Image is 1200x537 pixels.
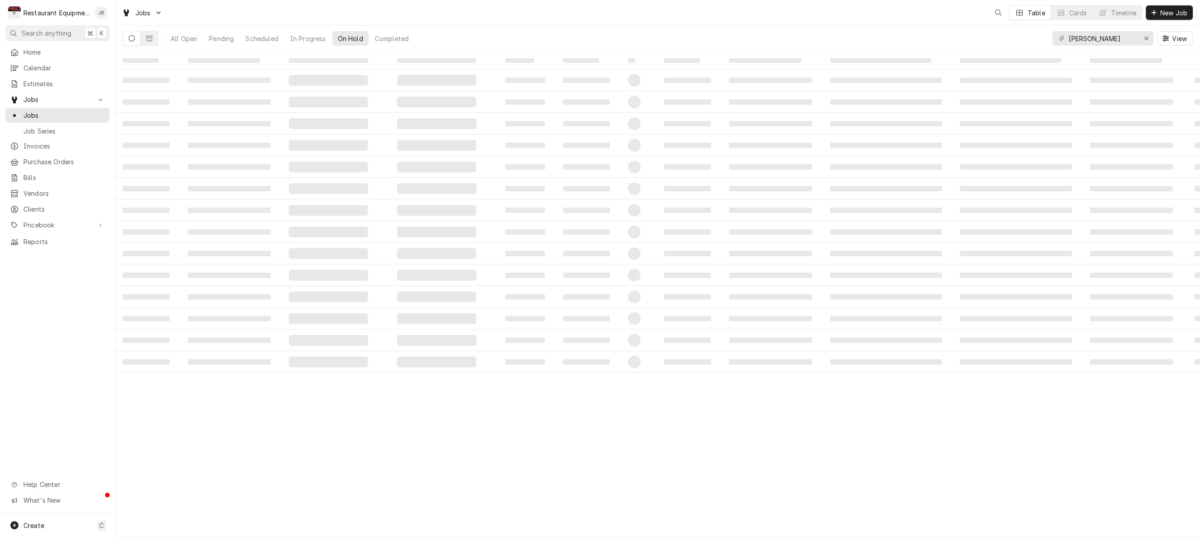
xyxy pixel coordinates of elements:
[505,316,545,321] span: ‌
[397,97,476,107] span: ‌
[5,154,110,169] a: Purchase Orders
[87,28,93,38] span: ⌘
[505,143,545,148] span: ‌
[289,183,368,194] span: ‌
[23,237,105,246] span: Reports
[188,78,271,83] span: ‌
[563,208,610,213] span: ‌
[289,205,368,216] span: ‌
[5,108,110,123] a: Jobs
[23,173,105,182] span: Bills
[960,78,1072,83] span: ‌
[563,338,610,343] span: ‌
[664,186,711,191] span: ‌
[123,99,170,105] span: ‌
[188,359,271,365] span: ‌
[1090,251,1173,256] span: ‌
[960,229,1072,235] span: ‌
[289,356,368,367] span: ‌
[830,121,942,126] span: ‌
[289,227,368,237] span: ‌
[563,78,610,83] span: ‌
[23,495,104,505] span: What's New
[830,99,942,105] span: ‌
[563,164,610,170] span: ‌
[628,161,641,173] span: ‌
[289,162,368,172] span: ‌
[729,143,812,148] span: ‌
[123,186,170,191] span: ‌
[123,208,170,213] span: ‌
[664,251,711,256] span: ‌
[289,292,368,302] span: ‌
[397,118,476,129] span: ‌
[729,316,812,321] span: ‌
[1090,316,1173,321] span: ‌
[5,124,110,139] a: Job Series
[960,273,1072,278] span: ‌
[505,273,545,278] span: ‌
[23,63,105,73] span: Calendar
[397,248,476,259] span: ‌
[1090,121,1173,126] span: ‌
[397,75,476,86] span: ‌
[289,248,368,259] span: ‌
[1090,58,1162,63] span: ‌
[729,294,812,300] span: ‌
[23,47,105,57] span: Home
[563,99,610,105] span: ‌
[991,5,1006,20] button: Open search
[830,251,942,256] span: ‌
[123,338,170,343] span: ‌
[5,202,110,217] a: Clients
[960,316,1072,321] span: ‌
[123,58,159,63] span: ‌
[188,229,271,235] span: ‌
[628,247,641,260] span: ‌
[188,143,271,148] span: ‌
[23,111,105,120] span: Jobs
[123,121,170,126] span: ‌
[5,234,110,249] a: Reports
[960,208,1072,213] span: ‌
[23,220,92,230] span: Pricebook
[960,359,1072,365] span: ‌
[5,92,110,107] a: Go to Jobs
[563,58,599,63] span: ‌
[628,96,641,108] span: ‌
[563,273,610,278] span: ‌
[188,338,271,343] span: ‌
[505,359,545,365] span: ‌
[5,170,110,185] a: Bills
[5,218,110,232] a: Go to Pricebook
[188,316,271,321] span: ‌
[290,34,326,43] div: In Progress
[209,34,234,43] div: Pending
[5,60,110,75] a: Calendar
[123,251,170,256] span: ‌
[188,251,271,256] span: ‌
[23,480,104,489] span: Help Center
[664,121,711,126] span: ‌
[245,34,278,43] div: Scheduled
[628,117,641,130] span: ‌
[5,477,110,492] a: Go to Help Center
[628,182,641,195] span: ‌
[1090,359,1173,365] span: ‌
[100,28,104,38] span: K
[664,208,711,213] span: ‌
[289,118,368,129] span: ‌
[1069,31,1136,46] input: Keyword search
[95,6,107,19] div: JB
[23,157,105,167] span: Purchase Orders
[505,78,545,83] span: ‌
[960,58,1061,63] span: ‌
[628,356,641,368] span: ‌
[123,78,170,83] span: ‌
[5,493,110,508] a: Go to What's New
[397,356,476,367] span: ‌
[729,58,801,63] span: ‌
[664,58,700,63] span: ‌
[729,338,812,343] span: ‌
[505,338,545,343] span: ‌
